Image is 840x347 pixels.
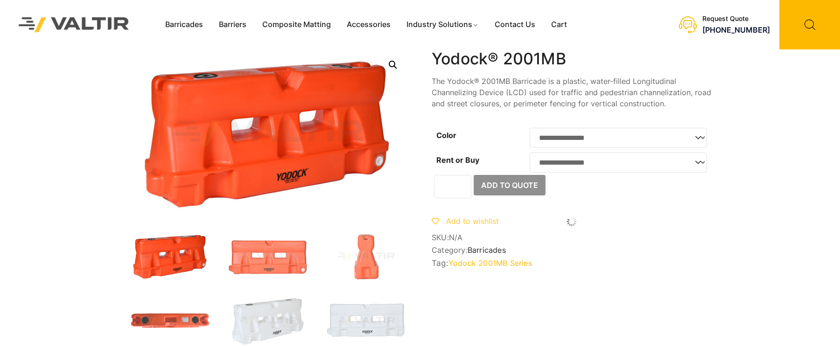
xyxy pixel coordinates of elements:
a: [PHONE_NUMBER] [702,25,770,35]
a: Barricades [468,245,506,255]
a: 🔍 [385,56,401,73]
input: Product quantity [434,175,471,198]
img: 2001MB_Org_3Q.jpg [128,231,212,282]
label: Color [436,131,456,140]
img: 2001MB_Org_Top.jpg [128,296,212,346]
span: N/A [449,233,463,242]
a: Cart [543,18,575,32]
img: 2001MB_Org_Side.jpg [324,231,408,282]
p: The Yodock® 2001MB Barricade is a plastic, water-filled Longitudinal Channelizing Device (LCD) us... [432,76,712,109]
label: Rent or Buy [436,155,479,165]
img: 2001MB_Nat_3Q.jpg [226,296,310,346]
span: Category: [432,246,712,255]
span: SKU: [432,233,712,242]
img: 2001MB_Nat_Front.jpg [324,296,408,346]
a: Composite Matting [254,18,339,32]
h1: Yodock® 2001MB [432,49,712,69]
img: 2001MB_Org_Front.jpg [226,231,310,282]
button: Add to Quote [474,175,546,195]
span: Tag: [432,258,712,268]
a: Yodock 2001MB Series [448,258,532,268]
a: Industry Solutions [399,18,487,32]
a: Barriers [211,18,254,32]
div: Request Quote [702,15,770,23]
a: Contact Us [487,18,543,32]
img: Valtir Rentals [7,6,141,44]
a: Barricades [157,18,211,32]
a: Accessories [339,18,399,32]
